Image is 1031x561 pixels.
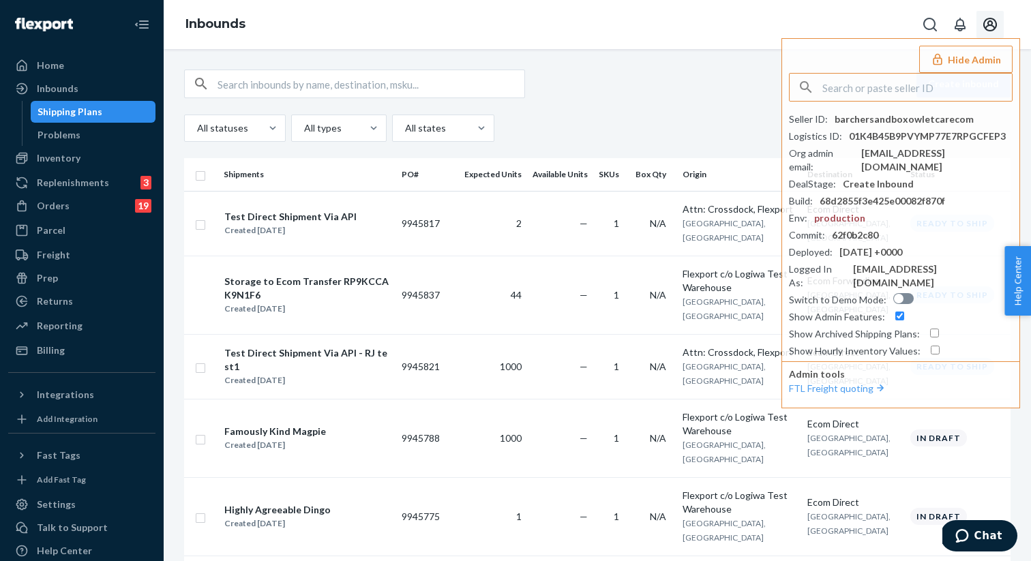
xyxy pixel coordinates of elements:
div: Reporting [37,319,83,333]
span: N/A [650,361,666,372]
div: Billing [37,344,65,357]
span: [GEOGRAPHIC_DATA], [GEOGRAPHIC_DATA] [683,297,766,321]
td: 9945775 [396,477,459,556]
td: 9945821 [396,334,459,399]
span: [GEOGRAPHIC_DATA], [GEOGRAPHIC_DATA] [683,518,766,543]
a: Freight [8,244,155,266]
span: 1 [614,432,619,444]
button: Talk to Support [8,517,155,539]
div: Shipping Plans [38,105,102,119]
a: Settings [8,494,155,515]
div: Flexport c/o Logiwa Test Warehouse [683,489,796,516]
div: Test Direct Shipment Via API [224,210,357,224]
input: All states [404,121,405,135]
ol: breadcrumbs [175,5,256,44]
div: Org admin email : [789,147,854,174]
th: Shipments [218,158,396,191]
div: Returns [37,294,73,308]
button: Help Center [1004,246,1031,316]
div: Logged In As : [789,262,846,290]
div: 3 [140,176,151,189]
div: Show Archived Shipping Plans : [789,327,920,341]
span: [GEOGRAPHIC_DATA], [GEOGRAPHIC_DATA] [807,511,891,536]
div: DealStage : [789,177,836,191]
a: Orders19 [8,195,155,217]
span: — [580,289,588,301]
div: Create Inbound [843,177,914,191]
div: Logistics ID : [789,130,842,143]
th: PO# [396,158,459,191]
button: Close Navigation [128,11,155,38]
span: 2 [516,217,522,229]
div: Orders [37,199,70,213]
div: Problems [38,128,80,142]
span: 1 [614,511,619,522]
div: Created [DATE] [224,224,357,237]
button: Fast Tags [8,444,155,466]
span: [GEOGRAPHIC_DATA], [GEOGRAPHIC_DATA] [683,218,766,243]
div: Created [DATE] [224,517,331,530]
div: [EMAIL_ADDRESS][DOMAIN_NAME] [861,147,1013,174]
div: Freight [37,248,70,262]
div: Inbounds [37,82,78,95]
span: 1 [516,511,522,522]
span: 1000 [500,432,522,444]
div: Highly Agreeable Dingo [224,503,331,517]
th: SKUs [593,158,630,191]
span: N/A [650,217,666,229]
iframe: Opens a widget where you can chat to one of our agents [942,520,1017,554]
td: 9945837 [396,256,459,334]
a: Inbounds [185,16,245,31]
a: Add Integration [8,411,155,427]
a: Replenishments3 [8,172,155,194]
div: Fast Tags [37,449,80,462]
div: Integrations [37,388,94,401]
input: All statuses [196,121,197,135]
div: Parcel [37,224,65,237]
td: 9945788 [396,399,459,477]
div: Talk to Support [37,521,108,534]
a: Problems [31,124,156,146]
div: Attn: Crossdock, Flexport [683,346,796,359]
div: Help Center [37,544,92,558]
a: FTL Freight quoting [789,382,887,394]
div: Created [DATE] [224,374,390,387]
div: barchersandboxowletcarecom [835,112,974,126]
div: Settings [37,498,76,511]
a: Prep [8,267,155,289]
div: Inventory [37,151,80,165]
div: production [814,211,865,225]
div: Prep [37,271,58,285]
div: Famously Kind Magpie [224,425,326,438]
span: 1 [614,217,619,229]
span: [GEOGRAPHIC_DATA], [GEOGRAPHIC_DATA] [683,440,766,464]
th: Box Qty [630,158,677,191]
div: Add Integration [37,413,98,425]
th: Available Units [527,158,593,191]
button: Open Search Box [916,11,944,38]
a: Home [8,55,155,76]
div: Seller ID : [789,112,828,126]
input: Search inbounds by name, destination, msku... [218,70,524,97]
span: N/A [650,511,666,522]
span: — [580,217,588,229]
th: Expected Units [459,158,527,191]
div: In draft [910,429,967,446]
div: Show Admin Features : [789,310,885,324]
button: Open account menu [976,11,1004,38]
span: — [580,432,588,444]
div: 62f0b2c80 [832,228,878,242]
input: Search or paste seller ID [822,74,1012,101]
a: Returns [8,290,155,312]
td: 9945817 [396,191,459,256]
a: Billing [8,339,155,361]
span: — [580,361,588,372]
div: 19 [135,199,151,213]
th: Origin [677,158,802,191]
span: N/A [650,432,666,444]
div: Deployed : [789,245,833,259]
img: Flexport logo [15,18,73,31]
div: Flexport c/o Logiwa Test Warehouse [683,410,796,438]
div: Commit : [789,228,825,242]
